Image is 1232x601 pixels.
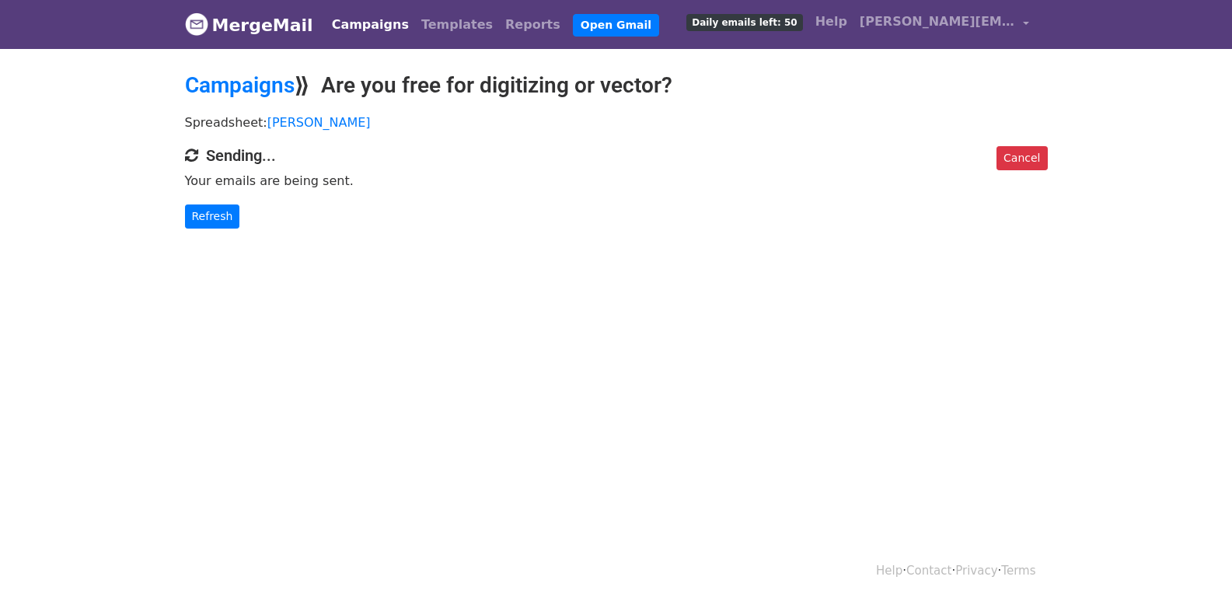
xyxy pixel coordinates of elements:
a: Reports [499,9,567,40]
a: [PERSON_NAME] [267,115,371,130]
a: Help [809,6,853,37]
a: Cancel [996,146,1047,170]
a: MergeMail [185,9,313,41]
h4: Sending... [185,146,1048,165]
img: MergeMail logo [185,12,208,36]
span: Daily emails left: 50 [686,14,802,31]
a: Campaigns [185,72,295,98]
iframe: Chat Widget [1154,526,1232,601]
h2: ⟫ Are you free for digitizing or vector? [185,72,1048,99]
a: Contact [906,564,951,578]
a: Daily emails left: 50 [680,6,808,37]
a: Terms [1001,564,1035,578]
a: Refresh [185,204,240,229]
p: Spreadsheet: [185,114,1048,131]
span: [PERSON_NAME][EMAIL_ADDRESS][DOMAIN_NAME] [860,12,1015,31]
a: Templates [415,9,499,40]
a: Help [876,564,902,578]
a: Privacy [955,564,997,578]
p: Your emails are being sent. [185,173,1048,189]
a: Campaigns [326,9,415,40]
a: Open Gmail [573,14,659,37]
a: [PERSON_NAME][EMAIL_ADDRESS][DOMAIN_NAME] [853,6,1035,43]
